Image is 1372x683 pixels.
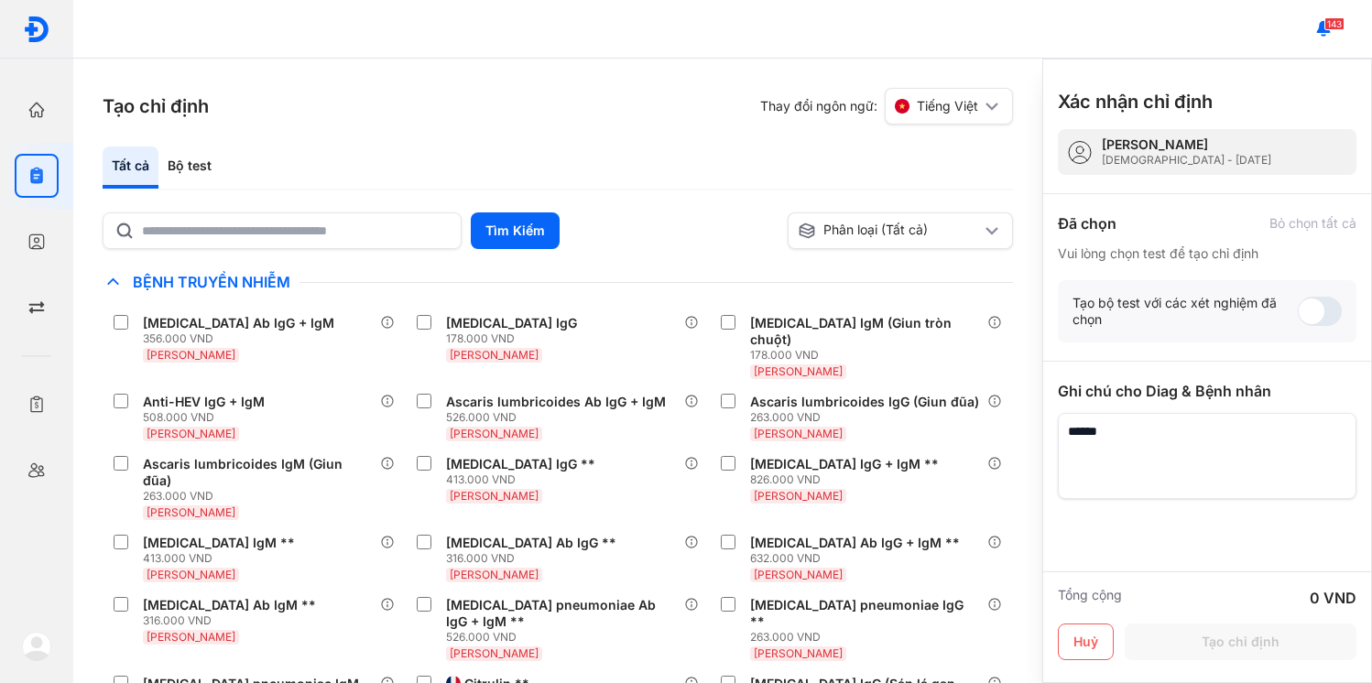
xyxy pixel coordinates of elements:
[143,613,323,628] div: 316.000 VND
[446,394,666,410] div: Ascaris lumbricoides Ab IgG + IgM
[143,410,272,425] div: 508.000 VND
[1058,623,1114,660] button: Huỷ
[450,646,539,660] span: [PERSON_NAME]
[450,568,539,581] span: [PERSON_NAME]
[446,535,616,551] div: [MEDICAL_DATA] Ab IgG **
[1324,17,1345,30] span: 143
[446,597,676,630] div: [MEDICAL_DATA] pneumoniae Ab IgG + IgM **
[760,88,1013,125] div: Thay đổi ngôn ngữ:
[124,273,299,291] span: Bệnh Truyền Nhiễm
[103,93,209,119] h3: Tạo chỉ định
[750,456,939,472] div: [MEDICAL_DATA] IgG + IgM **
[917,98,978,114] span: Tiếng Việt
[754,568,843,581] span: [PERSON_NAME]
[1058,587,1122,609] div: Tổng cộng
[750,315,980,348] div: [MEDICAL_DATA] IgM (Giun tròn chuột)
[750,630,987,645] div: 263.000 VND
[1058,380,1356,402] div: Ghi chú cho Diag & Bệnh nhân
[103,146,158,189] div: Tất cả
[22,632,51,661] img: logo
[143,489,380,504] div: 263.000 VND
[1058,89,1213,114] h3: Xác nhận chỉ định
[754,364,843,378] span: [PERSON_NAME]
[143,535,295,551] div: [MEDICAL_DATA] IgM **
[1102,136,1271,153] div: [PERSON_NAME]
[754,646,843,660] span: [PERSON_NAME]
[143,394,265,410] div: Anti-HEV IgG + IgM
[750,472,946,487] div: 826.000 VND
[143,551,302,566] div: 413.000 VND
[750,348,987,363] div: 178.000 VND
[147,427,235,440] span: [PERSON_NAME]
[750,551,967,566] div: 632.000 VND
[446,472,603,487] div: 413.000 VND
[143,315,334,331] div: [MEDICAL_DATA] Ab IgG + IgM
[1073,295,1298,328] div: Tạo bộ test với các xét nghiệm đã chọn
[750,535,960,551] div: [MEDICAL_DATA] Ab IgG + IgM **
[450,427,539,440] span: [PERSON_NAME]
[147,505,235,519] span: [PERSON_NAME]
[750,394,979,410] div: Ascaris lumbricoides IgG (Giun đũa)
[1058,245,1356,262] div: Vui lòng chọn test để tạo chỉ định
[798,222,982,240] div: Phân loại (Tất cả)
[754,427,843,440] span: [PERSON_NAME]
[446,315,577,331] div: [MEDICAL_DATA] IgG
[143,456,373,489] div: Ascaris lumbricoides IgM (Giun đũa)
[450,348,539,362] span: [PERSON_NAME]
[750,597,980,630] div: [MEDICAL_DATA] pneumoniae IgG **
[446,410,673,425] div: 526.000 VND
[147,568,235,581] span: [PERSON_NAME]
[147,630,235,644] span: [PERSON_NAME]
[750,410,986,425] div: 263.000 VND
[1125,623,1356,660] button: Tạo chỉ định
[147,348,235,362] span: [PERSON_NAME]
[450,489,539,503] span: [PERSON_NAME]
[446,456,595,472] div: [MEDICAL_DATA] IgG **
[1269,215,1356,232] div: Bỏ chọn tất cả
[143,331,342,346] div: 356.000 VND
[471,212,560,249] button: Tìm Kiếm
[143,597,316,613] div: [MEDICAL_DATA] Ab IgM **
[158,146,221,189] div: Bộ test
[1310,587,1356,609] div: 0 VND
[446,551,624,566] div: 316.000 VND
[23,16,50,43] img: logo
[1058,212,1116,234] div: Đã chọn
[446,630,683,645] div: 526.000 VND
[1102,153,1271,168] div: [DEMOGRAPHIC_DATA] - [DATE]
[754,489,843,503] span: [PERSON_NAME]
[446,331,584,346] div: 178.000 VND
